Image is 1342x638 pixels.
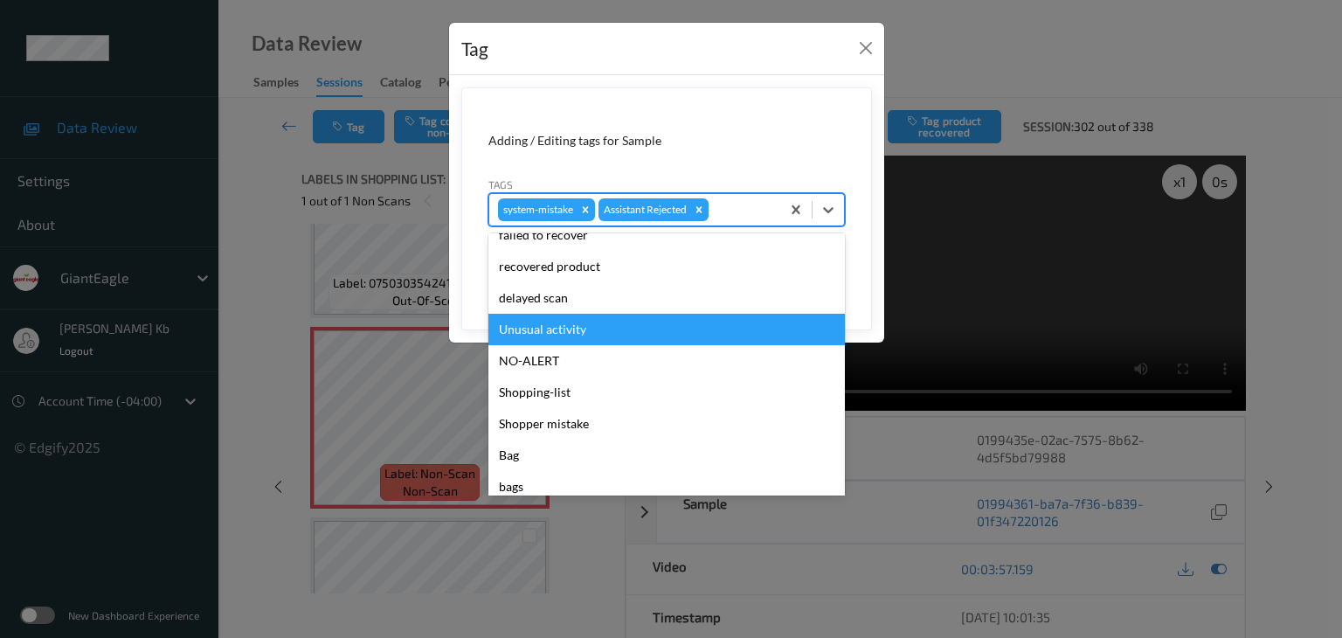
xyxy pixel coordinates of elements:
[488,408,845,440] div: Shopper mistake
[461,35,488,63] div: Tag
[689,198,709,221] div: Remove Assistant Rejected
[488,440,845,471] div: Bag
[488,132,845,149] div: Adding / Editing tags for Sample
[498,198,576,221] div: system-mistake
[576,198,595,221] div: Remove system-mistake
[488,471,845,503] div: bags
[488,177,513,192] label: Tags
[488,345,845,377] div: NO-ALERT
[488,251,845,282] div: recovered product
[488,314,845,345] div: Unusual activity
[488,219,845,251] div: failed to recover
[488,377,845,408] div: Shopping-list
[854,36,878,60] button: Close
[598,198,689,221] div: Assistant Rejected
[488,282,845,314] div: delayed scan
